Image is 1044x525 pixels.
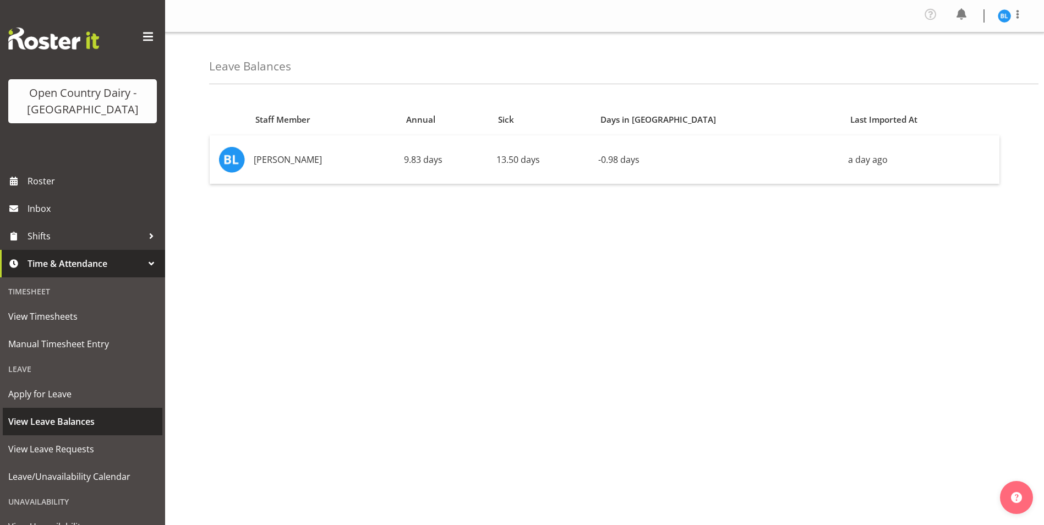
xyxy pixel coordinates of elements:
[28,200,160,217] span: Inbox
[8,441,157,457] span: View Leave Requests
[3,435,162,463] a: View Leave Requests
[8,336,157,352] span: Manual Timesheet Entry
[8,28,99,50] img: Rosterit website logo
[496,154,540,166] span: 13.50 days
[998,9,1011,23] img: bruce-lind7400.jpg
[8,308,157,325] span: View Timesheets
[1011,492,1022,503] img: help-xxl-2.png
[19,85,146,118] div: Open Country Dairy - [GEOGRAPHIC_DATA]
[28,173,160,189] span: Roster
[598,154,639,166] span: -0.98 days
[498,113,588,126] div: Sick
[3,303,162,330] a: View Timesheets
[255,113,393,126] div: Staff Member
[209,60,291,73] h4: Leave Balances
[3,380,162,408] a: Apply for Leave
[28,228,143,244] span: Shifts
[8,413,157,430] span: View Leave Balances
[406,113,486,126] div: Annual
[3,408,162,435] a: View Leave Balances
[600,113,838,126] div: Days in [GEOGRAPHIC_DATA]
[3,463,162,490] a: Leave/Unavailability Calendar
[3,280,162,303] div: Timesheet
[218,146,245,173] img: bruce-lind7400.jpg
[8,386,157,402] span: Apply for Leave
[404,154,442,166] span: 9.83 days
[3,330,162,358] a: Manual Timesheet Entry
[8,468,157,485] span: Leave/Unavailability Calendar
[848,154,888,166] span: a day ago
[3,358,162,380] div: Leave
[850,113,993,126] div: Last Imported At
[249,135,400,184] td: [PERSON_NAME]
[28,255,143,272] span: Time & Attendance
[3,490,162,513] div: Unavailability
